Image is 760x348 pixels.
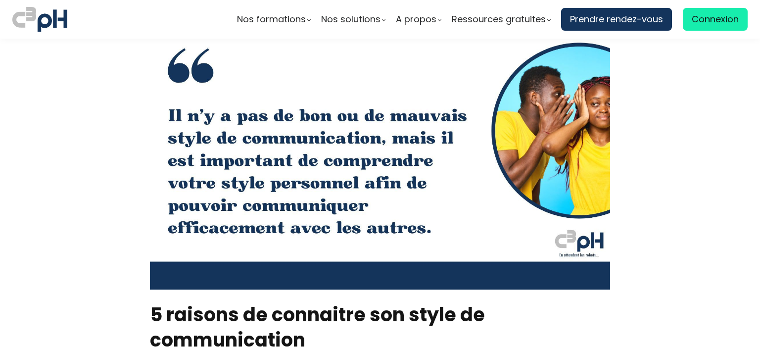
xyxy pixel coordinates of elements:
span: Prendre rendez-vous [570,12,663,27]
a: article transition gestionnaire [150,31,610,290]
span: A propos [396,12,436,27]
span: Nos formations [237,12,306,27]
img: logo C3PH [12,5,67,34]
a: Prendre rendez-vous [561,8,672,31]
a: Connexion [683,8,748,31]
span: Connexion [692,12,739,27]
span: Nos solutions [321,12,380,27]
span: Ressources gratuites [452,12,546,27]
